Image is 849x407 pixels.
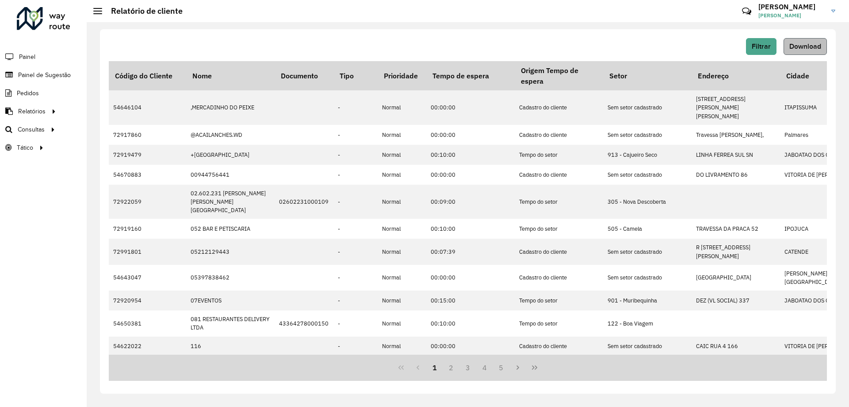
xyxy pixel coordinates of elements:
td: 081 RESTAURANTES DELIVERY LTDA [186,310,275,336]
td: DO LIVRAMENTO 86 [692,165,780,185]
th: Tipo [333,61,378,90]
td: 00:09:00 [426,185,515,219]
td: Normal [378,291,426,310]
td: Sem setor cadastrado [603,165,692,185]
th: Código do Cliente [109,61,186,90]
td: Normal [378,337,426,357]
td: Normal [378,310,426,336]
td: Tempo do setor [515,310,603,336]
td: 05212129443 [186,239,275,264]
td: Cadastro do cliente [515,90,603,125]
td: Normal [378,219,426,239]
td: 00:00:00 [426,90,515,125]
td: 07EVENTOS [186,291,275,310]
td: 00:00:00 [426,265,515,291]
td: Travessa [PERSON_NAME], [692,125,780,145]
td: 54670883 [109,165,186,185]
button: 1 [426,359,443,376]
td: - [333,185,378,219]
button: 3 [459,359,476,376]
td: 72919160 [109,219,186,239]
td: 00:00:00 [426,337,515,357]
th: Endereço [692,61,780,90]
td: LINHA FERREA SUL SN [692,145,780,165]
td: 00:07:39 [426,239,515,264]
td: [GEOGRAPHIC_DATA] [692,265,780,291]
button: 2 [443,359,459,376]
button: Filtrar [746,38,776,55]
td: 00:10:00 [426,219,515,239]
button: Next Page [509,359,526,376]
td: Normal [378,265,426,291]
span: Filtrar [752,43,771,50]
td: 052 BAR E PETISCARIA [186,219,275,239]
td: 305 - Nova Descoberta [603,185,692,219]
td: 02.602.231 [PERSON_NAME] [PERSON_NAME][GEOGRAPHIC_DATA] [186,185,275,219]
td: Tempo do setor [515,291,603,310]
td: Normal [378,125,426,145]
td: 00:10:00 [426,310,515,336]
td: @ACAILANCHES.WD [186,125,275,145]
td: Normal [378,90,426,125]
td: Sem setor cadastrado [603,337,692,357]
td: TRAVESSA DA PRACA 52 [692,219,780,239]
td: Sem setor cadastrado [603,90,692,125]
td: 54622022 [109,337,186,357]
button: 5 [493,359,510,376]
th: Documento [275,61,333,90]
td: Normal [378,145,426,165]
a: Contato Rápido [737,2,756,21]
th: Setor [603,61,692,90]
td: 72920954 [109,291,186,310]
td: Cadastro do cliente [515,239,603,264]
td: 913 - Cajueiro Seco [603,145,692,165]
td: - [333,265,378,291]
td: - [333,165,378,185]
td: Sem setor cadastrado [603,239,692,264]
td: Sem setor cadastrado [603,125,692,145]
span: Painel [19,52,35,62]
span: Download [789,43,821,50]
td: Normal [378,165,426,185]
td: DEZ (VL SOCIAL) 337 [692,291,780,310]
span: Pedidos [17,89,39,98]
td: - [333,337,378,357]
td: 54650381 [109,310,186,336]
h3: [PERSON_NAME] [758,3,825,11]
td: 72917860 [109,125,186,145]
span: Painel de Sugestão [18,70,71,80]
th: Tempo de espera [426,61,515,90]
td: 00944756441 [186,165,275,185]
td: Normal [378,239,426,264]
td: Cadastro do cliente [515,337,603,357]
span: Relatórios [18,107,46,116]
td: 116 [186,337,275,357]
td: Tempo do setor [515,145,603,165]
th: Prioridade [378,61,426,90]
span: Consultas [18,125,45,134]
td: 43364278000150 [275,310,333,336]
td: 00:10:00 [426,145,515,165]
span: Tático [17,143,33,152]
td: Cadastro do cliente [515,265,603,291]
th: Nome [186,61,275,90]
td: 122 - Boa Viagem [603,310,692,336]
td: Cadastro do cliente [515,165,603,185]
h2: Relatório de cliente [102,6,183,16]
td: - [333,310,378,336]
td: - [333,145,378,165]
td: 00:00:00 [426,125,515,145]
td: CAIC RUA 4 166 [692,337,780,357]
td: [STREET_ADDRESS][PERSON_NAME][PERSON_NAME] [692,90,780,125]
td: Sem setor cadastrado [603,265,692,291]
td: 00:15:00 [426,291,515,310]
td: 02602231000109 [275,185,333,219]
button: Last Page [526,359,543,376]
td: +[GEOGRAPHIC_DATA] [186,145,275,165]
td: 00:00:00 [426,165,515,185]
td: Tempo do setor [515,185,603,219]
td: ,MERCADINHO DO PEIXE [186,90,275,125]
td: Normal [378,185,426,219]
td: 505 - Camela [603,219,692,239]
td: 72919479 [109,145,186,165]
